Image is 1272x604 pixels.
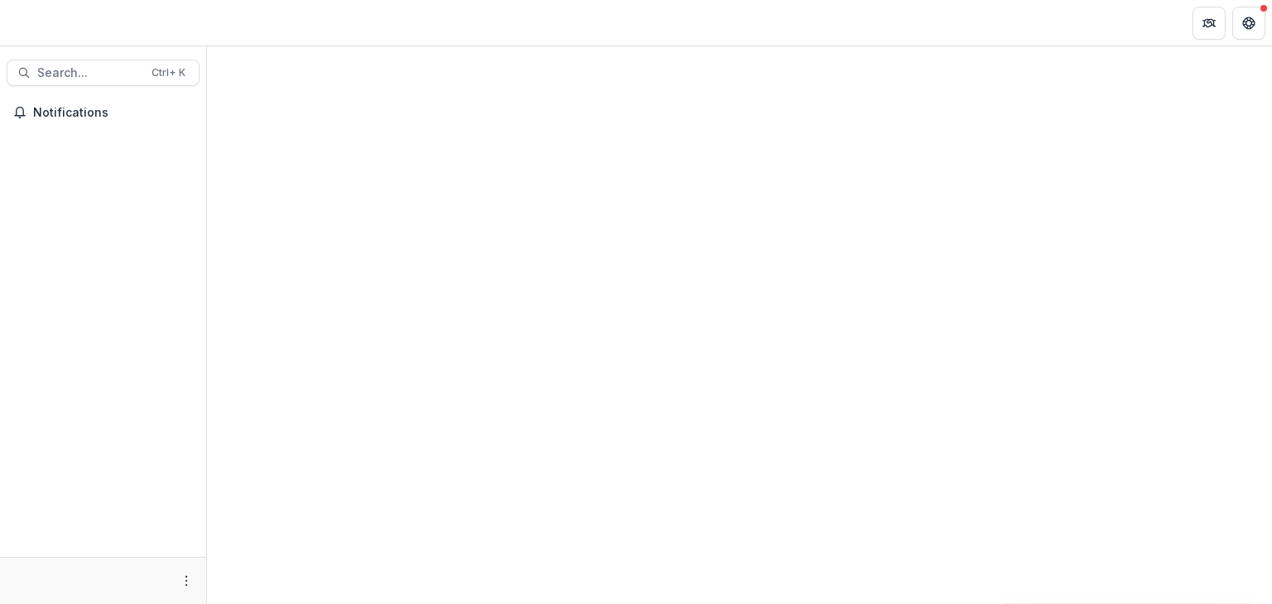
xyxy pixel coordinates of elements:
button: Notifications [7,99,200,126]
button: Search... [7,60,200,86]
button: More [176,571,196,591]
div: Ctrl + K [148,64,189,82]
button: Get Help [1232,7,1265,40]
span: Search... [37,66,142,80]
nav: breadcrumb [214,11,284,35]
button: Partners [1192,7,1226,40]
span: Notifications [33,106,193,120]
